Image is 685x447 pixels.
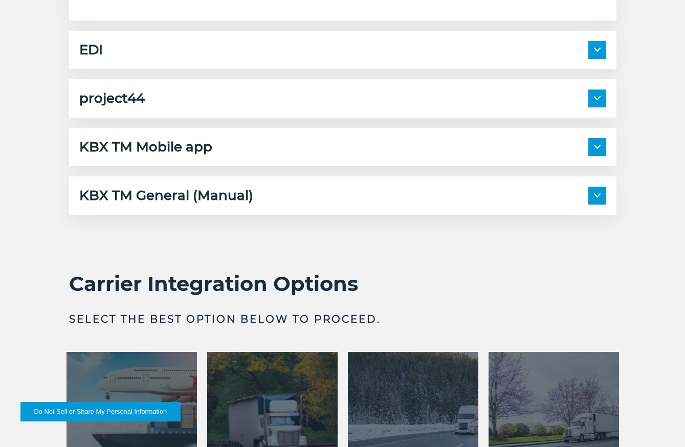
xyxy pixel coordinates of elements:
[79,41,103,59] h5: EDI
[20,402,181,421] button: Do Not Sell or Share My Personal Information
[69,271,616,297] h2: Carrier Integration Options
[79,90,145,107] h5: project44
[79,138,212,156] h5: KBX TM Mobile app
[594,48,601,52] img: arrow
[594,193,601,197] img: arrow
[594,96,601,100] img: arrow
[69,312,616,326] h3: Select the best option below to proceed.
[79,187,253,205] h5: KBX TM General (Manual)
[594,145,601,149] img: arrow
